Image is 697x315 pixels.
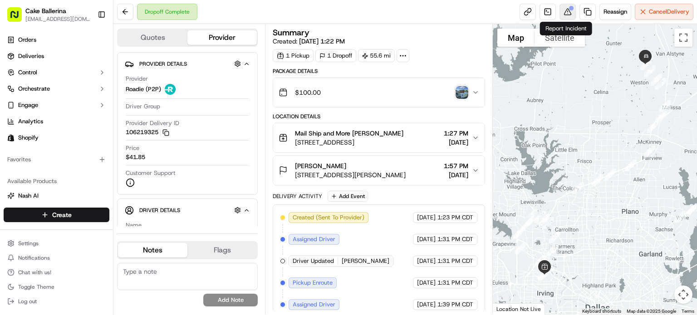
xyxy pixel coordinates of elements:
[521,211,540,230] div: 9
[25,15,90,23] button: [EMAIL_ADDRESS][DOMAIN_NAME]
[7,192,106,200] a: Nash AI
[5,199,73,215] a: 📗Knowledge Base
[545,228,564,247] div: 21
[4,174,109,189] div: Available Products
[417,257,436,265] span: [DATE]
[41,95,125,102] div: We're available if you need us!
[530,208,550,227] div: 23
[18,269,51,276] span: Chat with us!
[126,75,148,83] span: Provider
[18,283,54,291] span: Toggle Theme
[139,60,187,68] span: Provider Details
[417,279,436,287] span: [DATE]
[126,221,142,229] span: Name
[4,33,109,47] a: Orders
[273,113,485,120] div: Location Details
[18,192,39,200] span: Nash AI
[4,131,109,145] a: Shopify
[28,140,74,147] span: [PERSON_NAME]
[4,281,109,293] button: Toggle Theme
[9,36,165,50] p: Welcome 👋
[295,129,403,138] span: Mail Ship and More [PERSON_NAME]
[90,224,110,231] span: Pylon
[126,128,169,136] button: 106219325
[647,70,666,89] div: 35
[118,243,187,257] button: Notes
[18,202,69,211] span: Knowledge Base
[75,140,79,147] span: •
[518,214,537,233] div: 10
[295,170,406,179] span: [STREET_ADDRESS][PERSON_NAME]
[4,208,109,222] button: Create
[187,243,257,257] button: Flags
[141,116,165,126] button: See all
[643,117,662,136] div: 30
[569,179,588,198] div: 25
[9,156,24,170] img: Jessica Spence
[64,224,110,231] a: Powered byPylon
[154,89,165,100] button: Start new chat
[7,134,15,141] img: Shopify logo
[18,240,39,247] span: Settings
[75,165,79,172] span: •
[535,265,555,284] div: 14
[456,86,468,99] img: photo_proof_of_delivery image
[652,107,671,126] div: 31
[4,65,109,80] button: Control
[437,235,473,243] span: 1:31 PM CDT
[621,156,640,175] div: 28
[273,78,485,107] button: $100.00photo_proof_of_delivery image
[651,74,670,93] div: 34
[535,265,554,284] div: 33
[18,141,25,148] img: 1736555255976-a54dd68f-1ca7-489b-9aae-adbdc363a1c4
[9,86,25,102] img: 1736555255976-a54dd68f-1ca7-489b-9aae-adbdc363a1c4
[511,239,530,258] div: 12
[41,86,149,95] div: Start new chat
[4,252,109,264] button: Notifications
[4,82,109,96] button: Orchestrate
[315,49,356,62] div: 1 Dropoff
[295,161,346,170] span: [PERSON_NAME]
[126,153,145,161] span: $41.85
[24,58,163,68] input: Got a question? Start typing here...
[4,266,109,279] button: Chat with us!
[640,62,659,81] div: 36
[73,199,149,215] a: 💻API Documentation
[9,9,27,27] img: Nash
[18,117,43,126] span: Analytics
[599,4,631,20] button: Reassign
[637,54,656,73] div: 37
[444,170,468,179] span: [DATE]
[640,142,659,161] div: 29
[444,129,468,138] span: 1:27 PM
[437,213,473,222] span: 1:23 PM CDT
[273,193,322,200] div: Delivery Activity
[495,303,525,315] img: Google
[539,262,558,281] div: 13
[4,114,109,129] a: Analytics
[4,152,109,167] div: Favorites
[635,4,693,20] button: CancelDelivery
[582,308,621,315] button: Keyboard shortcuts
[588,171,607,190] div: 26
[165,84,176,95] img: roadie-logo-v2.jpg
[293,235,335,243] span: Assigned Driver
[18,36,36,44] span: Orders
[18,254,50,262] span: Notifications
[273,68,485,75] div: Package Details
[295,138,403,147] span: [STREET_ADDRESS]
[539,213,558,233] div: 22
[125,203,250,218] button: Driver Details
[4,189,109,203] button: Nash AI
[77,203,84,210] div: 💻
[627,309,676,314] span: Map data ©2025 Google
[293,213,364,222] span: Created (Sent To Provider)
[9,203,16,210] div: 📗
[86,202,146,211] span: API Documentation
[126,144,139,152] span: Price
[534,264,553,283] div: 17
[9,117,61,125] div: Past conversations
[18,68,37,77] span: Control
[19,86,35,102] img: 1756434665150-4e636765-6d04-44f2-b13a-1d7bbed723a0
